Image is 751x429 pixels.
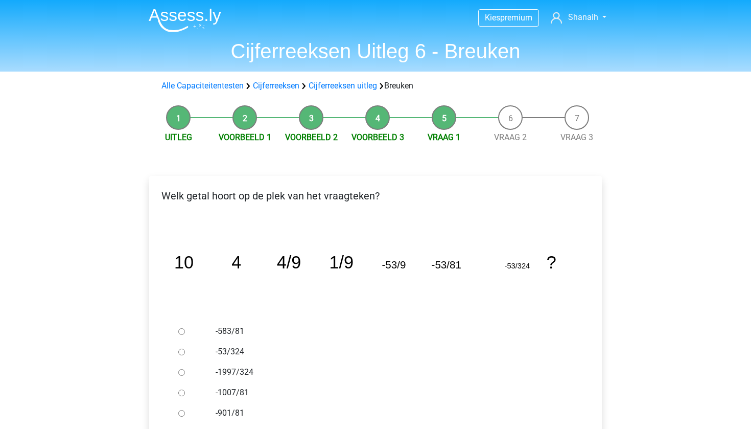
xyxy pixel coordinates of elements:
tspan: ? [547,253,556,272]
a: Shanaih [547,11,611,24]
tspan: -53/324 [505,262,530,270]
label: -53/324 [216,346,569,358]
label: -583/81 [216,325,569,337]
p: Welk getal hoort op de plek van het vraagteken? [157,188,594,204]
tspan: -53/81 [432,259,461,270]
a: Voorbeeld 2 [285,132,338,142]
a: Uitleg [165,132,192,142]
a: Cijferreeksen uitleg [309,81,377,91]
tspan: 4/9 [277,253,301,272]
a: Kiespremium [479,11,538,25]
a: Vraag 3 [560,132,593,142]
label: -901/81 [216,407,569,419]
img: Assessly [149,8,221,32]
a: Vraag 2 [494,132,527,142]
a: Vraag 1 [428,132,460,142]
tspan: 4 [231,253,241,272]
span: premium [500,13,532,22]
a: Voorbeeld 1 [219,132,271,142]
span: Shanaih [568,12,598,22]
span: Kies [485,13,500,22]
tspan: 1/9 [329,253,354,272]
a: Voorbeeld 3 [351,132,404,142]
tspan: -53/9 [382,259,406,270]
div: Breuken [157,80,594,92]
h1: Cijferreeksen Uitleg 6 - Breuken [140,39,611,63]
label: -1997/324 [216,366,569,378]
tspan: 10 [174,253,194,272]
a: Cijferreeksen [253,81,299,91]
label: -1007/81 [216,387,569,399]
a: Alle Capaciteitentesten [161,81,244,91]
